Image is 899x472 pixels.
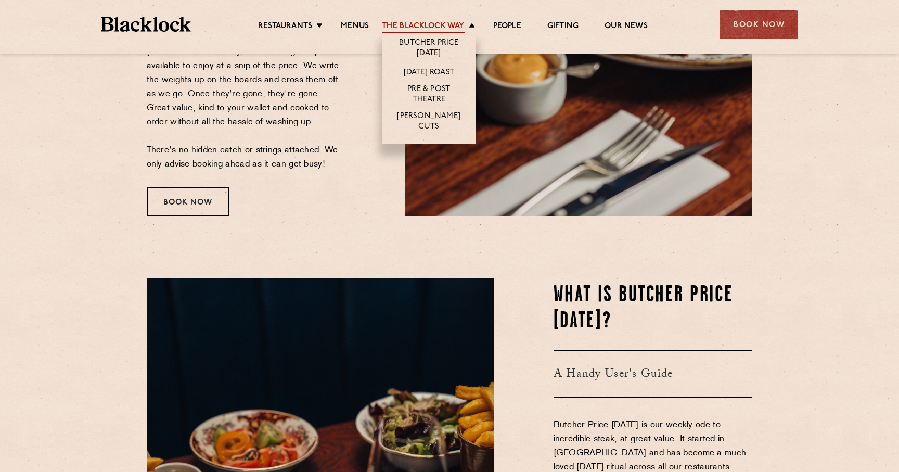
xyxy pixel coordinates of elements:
[382,21,464,33] a: The Blacklock Way
[554,283,753,335] h2: WHAT IS BUTCHER PRICE [DATE]?
[547,21,579,33] a: Gifting
[392,111,465,133] a: [PERSON_NAME] Cuts
[554,350,753,398] h3: A Handy User's Guide
[493,21,521,33] a: People
[258,21,312,33] a: Restaurants
[605,21,648,33] a: Our News
[392,84,465,106] a: Pre & Post Theatre
[147,187,229,216] div: Book Now
[341,21,369,33] a: Menus
[404,68,454,79] a: [DATE] Roast
[101,17,191,32] img: BL_Textured_Logo-footer-cropped.svg
[392,38,465,60] a: Butcher Price [DATE]
[720,10,798,39] div: Book Now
